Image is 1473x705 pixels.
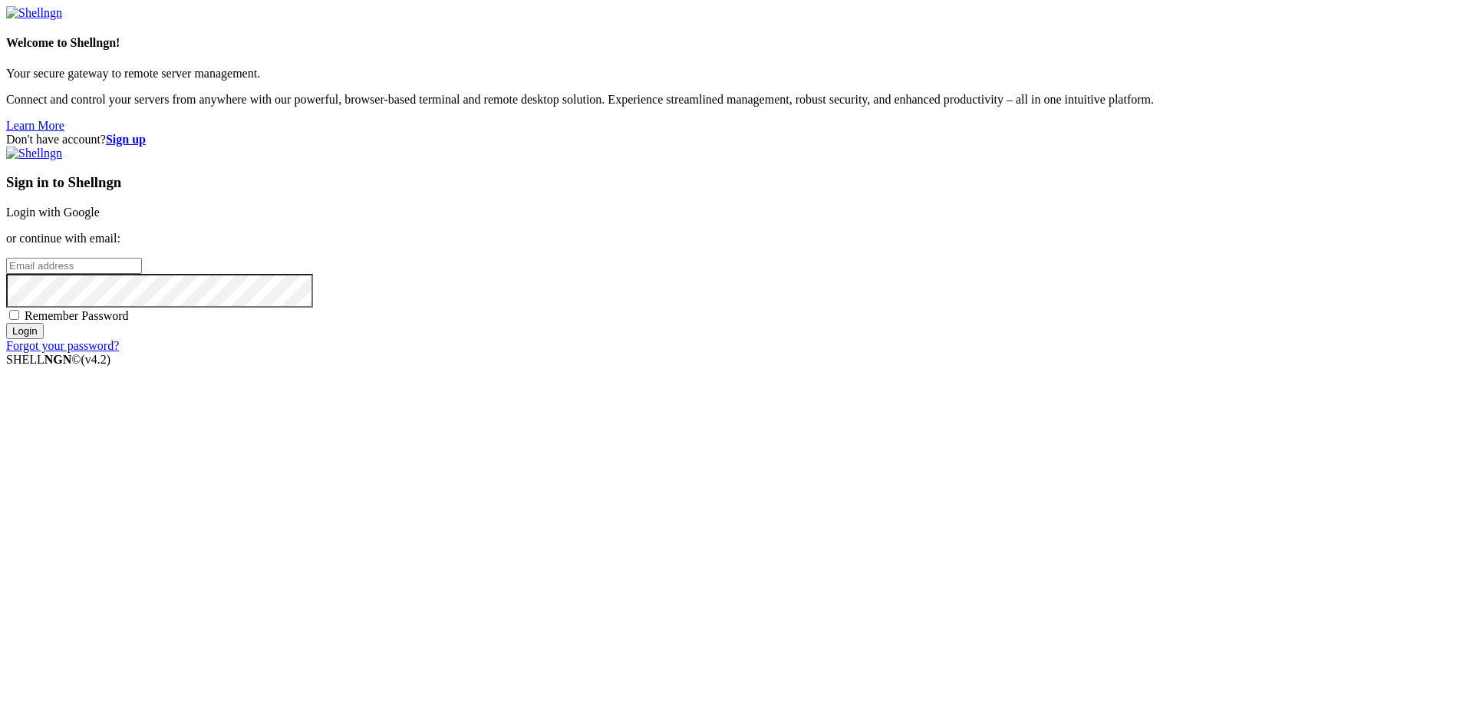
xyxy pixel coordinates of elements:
input: Remember Password [9,310,19,320]
span: Remember Password [25,309,129,322]
p: Connect and control your servers from anywhere with our powerful, browser-based terminal and remo... [6,93,1467,107]
p: or continue with email: [6,232,1467,245]
h3: Sign in to Shellngn [6,174,1467,191]
span: 4.2.0 [81,353,111,366]
input: Login [6,323,44,339]
b: NGN [44,353,72,366]
h4: Welcome to Shellngn! [6,36,1467,50]
div: Don't have account? [6,133,1467,147]
span: SHELL © [6,353,110,366]
a: Sign up [106,133,146,146]
a: Learn More [6,119,64,132]
input: Email address [6,258,142,274]
a: Login with Google [6,206,100,219]
a: Forgot your password? [6,339,119,352]
p: Your secure gateway to remote server management. [6,67,1467,81]
img: Shellngn [6,6,62,20]
img: Shellngn [6,147,62,160]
